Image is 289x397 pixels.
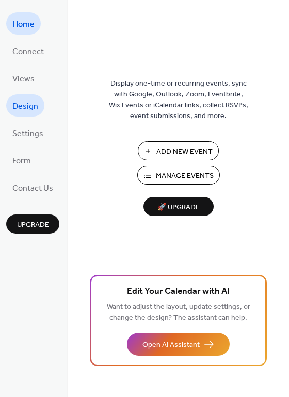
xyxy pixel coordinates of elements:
span: Edit Your Calendar with AI [127,285,230,299]
a: Form [6,149,37,171]
button: 🚀 Upgrade [143,197,214,216]
a: Design [6,94,44,117]
span: Display one-time or recurring events, sync with Google, Outlook, Zoom, Eventbrite, Wix Events or ... [109,78,248,122]
span: Upgrade [17,220,49,230]
span: Views [12,71,35,87]
span: Want to adjust the layout, update settings, or change the design? The assistant can help. [107,300,250,325]
button: Open AI Assistant [127,333,230,356]
span: Design [12,98,38,114]
a: Settings [6,122,50,144]
a: Home [6,12,41,35]
span: Manage Events [156,171,214,181]
span: Open AI Assistant [142,340,200,351]
span: 🚀 Upgrade [150,201,207,214]
span: Settings [12,126,43,142]
span: Form [12,153,31,169]
a: Connect [6,40,50,62]
a: Views [6,67,41,89]
span: Add New Event [156,146,213,157]
span: Connect [12,44,44,60]
span: Contact Us [12,180,53,196]
span: Home [12,16,35,32]
button: Manage Events [137,166,220,185]
button: Upgrade [6,214,59,234]
a: Contact Us [6,176,59,198]
button: Add New Event [138,141,219,160]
